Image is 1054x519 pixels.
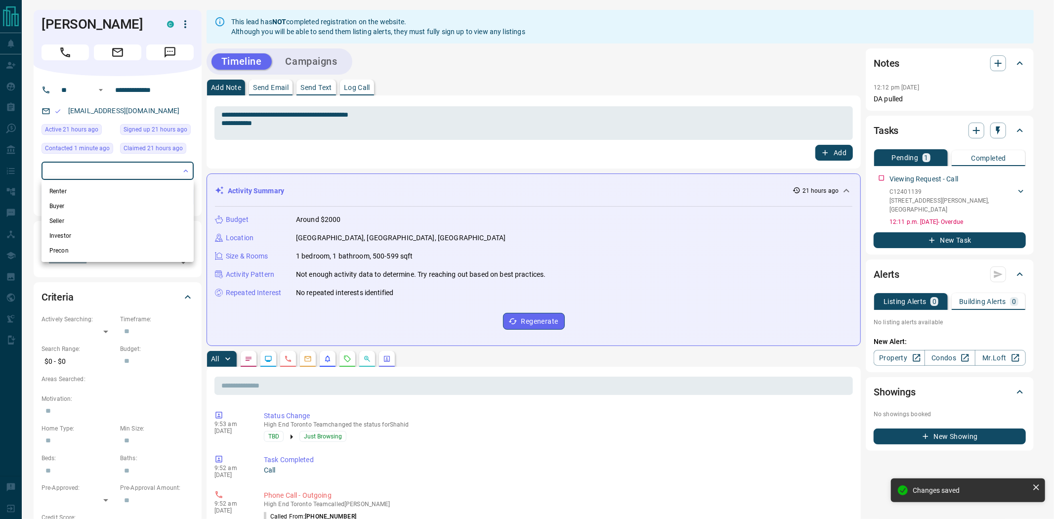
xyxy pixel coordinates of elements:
li: Buyer [42,199,194,214]
li: Renter [42,184,194,199]
li: Investor [42,228,194,243]
div: Changes saved [913,486,1028,494]
li: Seller [42,214,194,228]
li: Precon [42,243,194,258]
